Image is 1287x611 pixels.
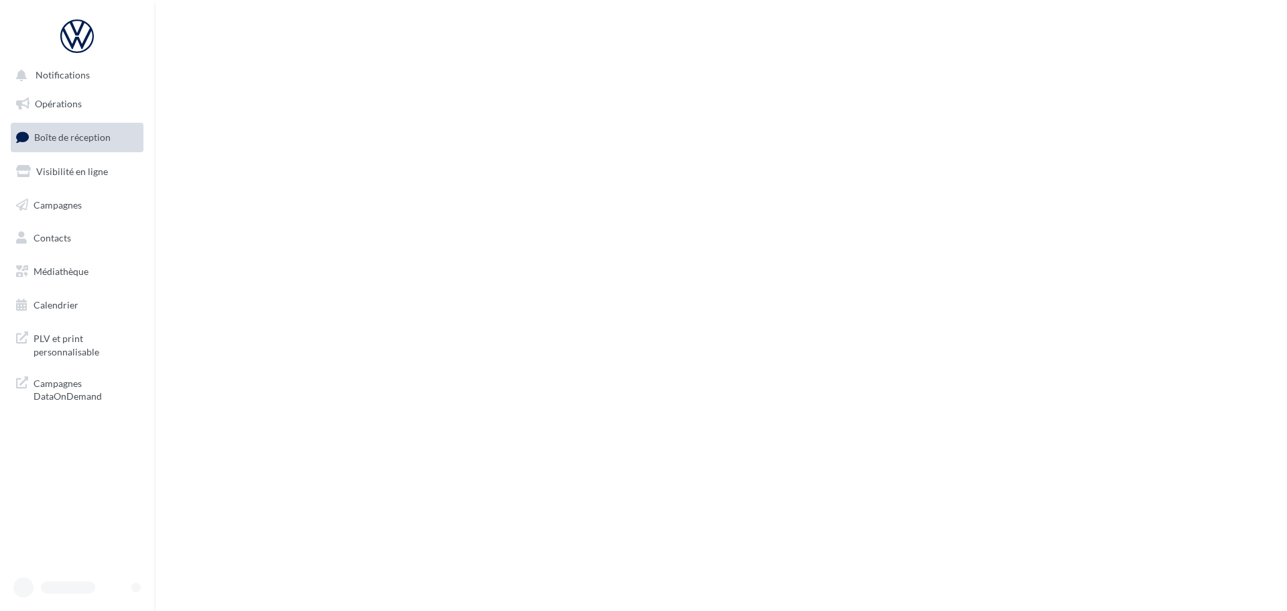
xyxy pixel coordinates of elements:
span: Contacts [34,232,71,243]
span: Campagnes [34,199,82,210]
a: Médiathèque [8,258,146,286]
a: Campagnes [8,191,146,219]
a: Campagnes DataOnDemand [8,369,146,408]
span: Calendrier [34,299,78,311]
a: Calendrier [8,291,146,319]
span: PLV et print personnalisable [34,329,138,358]
a: Boîte de réception [8,123,146,152]
span: Campagnes DataOnDemand [34,374,138,403]
a: Visibilité en ligne [8,158,146,186]
span: Visibilité en ligne [36,166,108,177]
span: Médiathèque [34,266,88,277]
span: Opérations [35,98,82,109]
span: Boîte de réception [34,131,111,143]
a: Opérations [8,90,146,118]
a: PLV et print personnalisable [8,324,146,364]
span: Notifications [36,70,90,81]
a: Contacts [8,224,146,252]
